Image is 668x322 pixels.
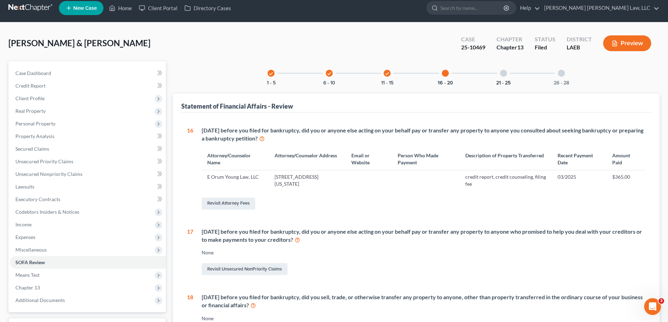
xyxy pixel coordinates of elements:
button: 1 - 5 [267,81,276,85]
span: New Case [73,6,97,11]
div: [DATE] before you filed for bankruptcy, did you or anyone else acting on your behalf pay or trans... [202,228,646,244]
a: Property Analysis [10,130,166,143]
span: Expenses [15,234,35,240]
span: Additional Documents [15,297,65,303]
div: LAEB [567,43,592,52]
th: Description of Property Transferred [460,148,552,170]
a: Revisit Attorney Fees [202,198,255,210]
button: 6 - 10 [323,81,335,85]
a: Lawsuits [10,180,166,193]
span: Secured Claims [15,146,49,152]
button: 26 - 28 [554,81,569,85]
div: Status [535,35,555,43]
i: check [269,71,274,76]
div: 17 [187,228,193,277]
a: Case Dashboard [10,67,166,80]
div: Statement of Financial Affairs - Review [181,102,293,110]
iframe: Intercom live chat [644,298,661,315]
div: [DATE] before you filed for bankruptcy, did you or anyone else acting on your behalf pay or trans... [202,126,646,143]
button: 21 - 25 [496,81,511,85]
div: Chapter [497,43,524,52]
th: Email or Website [346,148,392,170]
a: Secured Claims [10,143,166,155]
th: Attorney/Counselor Name [202,148,269,170]
a: Directory Cases [181,2,235,14]
div: Case [461,35,485,43]
a: Credit Report [10,80,166,92]
th: Attorney/Counselor Address [269,148,346,170]
span: 13 [517,44,524,50]
div: None [202,315,646,322]
span: Case Dashboard [15,70,51,76]
div: [DATE] before you filed for bankruptcy, did you sell, trade, or otherwise transfer any property t... [202,293,646,309]
th: Person Who Made Payment [392,148,459,170]
span: Codebtors Insiders & Notices [15,209,79,215]
input: Search by name... [440,1,505,14]
div: Chapter [497,35,524,43]
div: 25-10469 [461,43,485,52]
td: credit report, credit counseling, filing fee [460,170,552,191]
span: 3 [659,298,664,304]
span: Means Test [15,272,40,278]
span: [PERSON_NAME] & [PERSON_NAME] [8,38,150,48]
span: Chapter 13 [15,285,40,290]
span: Miscellaneous [15,247,47,253]
a: Help [517,2,540,14]
a: Home [106,2,135,14]
td: [STREET_ADDRESS][US_STATE] [269,170,346,191]
span: Credit Report [15,83,46,89]
th: Amount Paid [607,148,646,170]
span: Unsecured Nonpriority Claims [15,171,82,177]
td: $365.00 [607,170,646,191]
button: Preview [603,35,651,51]
span: Real Property [15,108,46,114]
i: check [385,71,390,76]
a: Executory Contracts [10,193,166,206]
a: Revisit Unsecured NonPriority Claims [202,263,288,275]
div: Filed [535,43,555,52]
button: 11 - 15 [381,81,393,85]
a: Unsecured Nonpriority Claims [10,168,166,180]
th: Recent Payment Date [552,148,607,170]
div: None [202,249,646,256]
div: 16 [187,126,193,211]
button: 16 - 20 [438,81,453,85]
span: Income [15,221,32,227]
a: SOFA Review [10,256,166,269]
span: SOFA Review [15,259,45,265]
a: Client Portal [135,2,181,14]
a: [PERSON_NAME] [PERSON_NAME] Law, LLC [541,2,659,14]
div: District [567,35,592,43]
span: Property Analysis [15,133,54,139]
span: Unsecured Priority Claims [15,158,73,164]
span: Lawsuits [15,184,34,190]
td: 03/2025 [552,170,607,191]
span: Personal Property [15,121,55,126]
a: Unsecured Priority Claims [10,155,166,168]
i: check [327,71,332,76]
td: E Orum Young Law, LLC [202,170,269,191]
span: Executory Contracts [15,196,60,202]
span: Client Profile [15,95,45,101]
